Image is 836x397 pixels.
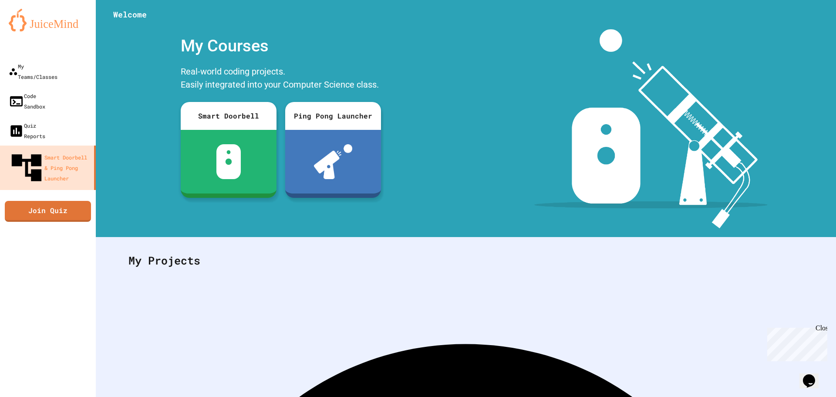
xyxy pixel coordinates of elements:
[9,150,91,186] div: Smart Doorbell & Ping Pong Launcher
[9,91,45,112] div: Code Sandbox
[285,102,381,130] div: Ping Pong Launcher
[5,201,91,222] a: Join Quiz
[534,29,768,228] img: banner-image-my-projects.png
[176,29,385,63] div: My Courses
[9,61,57,82] div: My Teams/Classes
[176,63,385,95] div: Real-world coding projects. Easily integrated into your Computer Science class.
[120,244,812,278] div: My Projects
[216,144,241,179] img: sdb-white.svg
[9,9,87,31] img: logo-orange.svg
[9,120,45,141] div: Quiz Reports
[799,362,827,388] iframe: chat widget
[181,102,276,130] div: Smart Doorbell
[314,144,353,179] img: ppl-with-ball.png
[3,3,60,55] div: Chat with us now!Close
[764,324,827,361] iframe: chat widget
